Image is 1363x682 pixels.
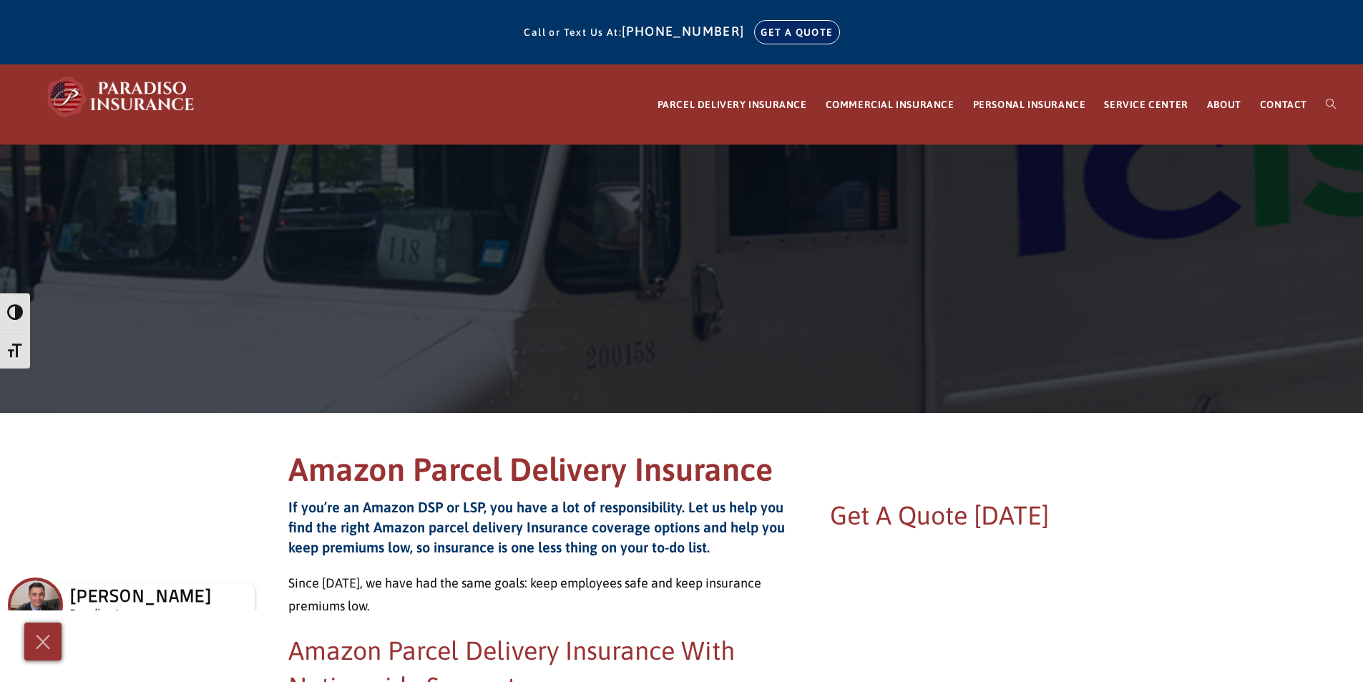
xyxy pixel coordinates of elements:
img: Paradiso Insurance [43,75,200,118]
a: PERSONAL INSURANCE [964,65,1095,145]
p: Since [DATE], we have had the same goals: keep employees safe and keep insurance premiums low. [288,572,806,618]
a: COMMERCIAL INSURANCE [816,65,964,145]
a: CONTACT [1251,65,1316,145]
span: PARCEL DELIVERY INSURANCE [658,99,807,110]
h1: Amazon Parcel Delivery Insurance [288,449,1075,498]
img: Company Icon [11,580,60,630]
h5: Paradiso Insurance [70,606,212,622]
strong: If you’re an Amazon DSP or LSP, you have a lot of responsibility. Let us help you find the right ... [288,499,785,555]
a: SERVICE CENTER [1095,65,1197,145]
span: SERVICE CENTER [1104,99,1188,110]
h2: Get A Quote [DATE] [830,497,1075,533]
a: PARCEL DELIVERY INSURANCE [648,65,816,145]
span: Call or Text Us At: [524,26,622,38]
span: ABOUT [1207,99,1241,110]
a: ABOUT [1198,65,1251,145]
span: CONTACT [1260,99,1307,110]
h3: [PERSON_NAME] [70,592,212,605]
span: COMMERCIAL INSURANCE [826,99,954,110]
span: PERSONAL INSURANCE [973,99,1086,110]
a: [PHONE_NUMBER] [622,24,752,39]
a: GET A QUOTE [755,21,839,44]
